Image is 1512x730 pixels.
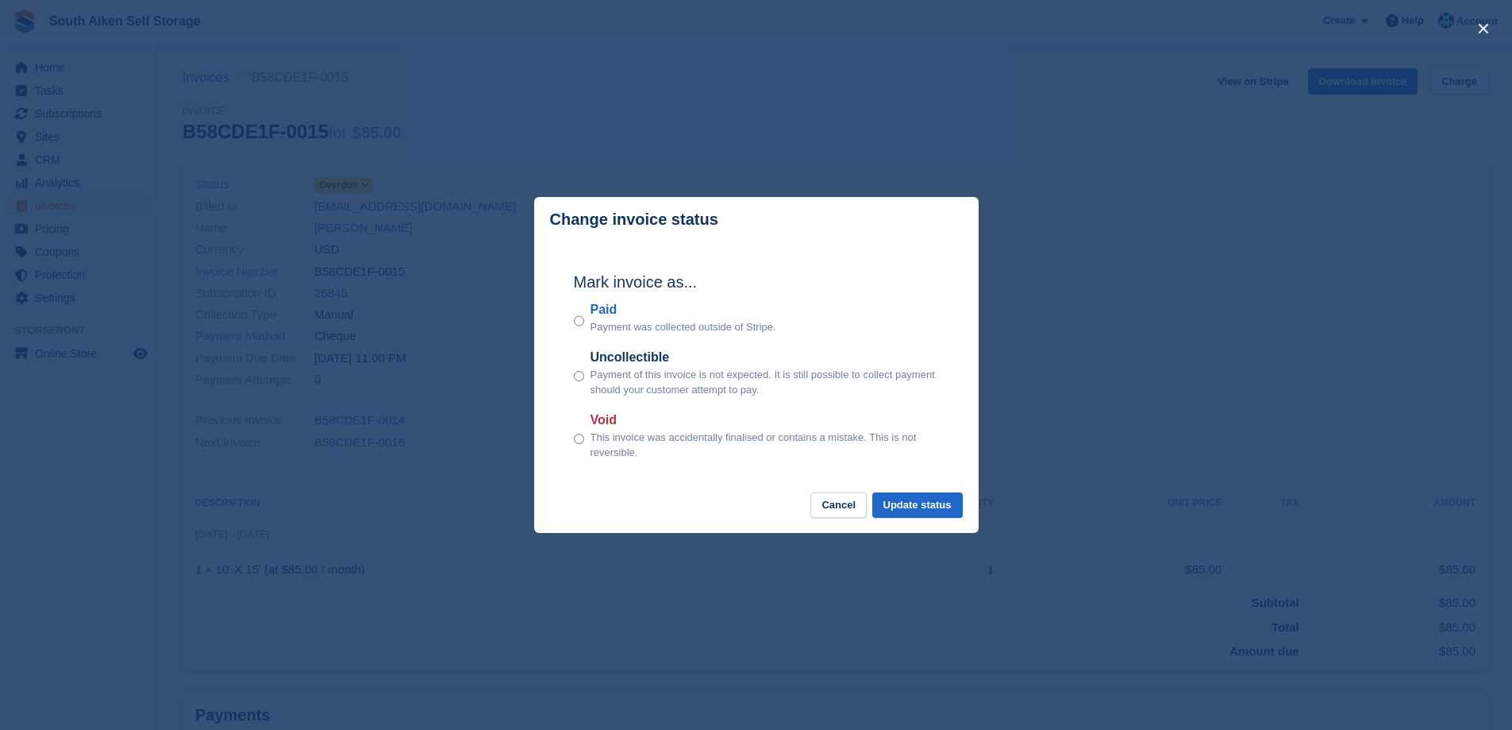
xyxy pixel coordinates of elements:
h2: Mark invoice as... [574,270,939,294]
label: Paid [591,300,776,319]
p: Payment was collected outside of Stripe. [591,319,776,335]
label: Uncollectible [591,348,939,367]
p: This invoice was accidentally finalised or contains a mistake. This is not reversible. [591,430,939,461]
button: close [1471,16,1496,41]
p: Change invoice status [550,211,718,229]
p: Payment of this invoice is not expected. It is still possible to collect payment should your cust... [591,367,939,398]
button: Cancel [810,492,867,519]
label: Void [591,411,939,430]
button: Update status [872,492,963,519]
